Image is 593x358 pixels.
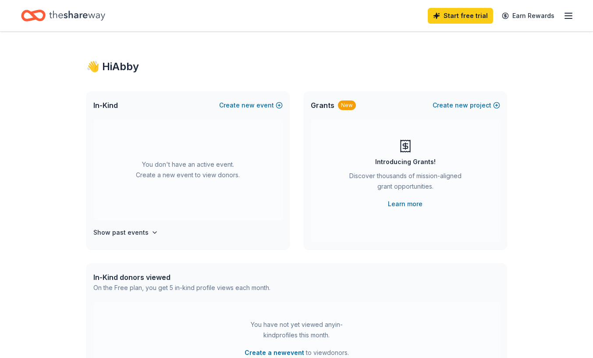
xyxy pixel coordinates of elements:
div: Introducing Grants! [375,157,436,167]
span: new [241,100,255,111]
a: Home [21,5,105,26]
span: In-Kind [93,100,118,111]
div: Discover thousands of mission-aligned grant opportunities. [346,171,465,195]
button: Create a newevent [245,347,304,358]
div: In-Kind donors viewed [93,272,270,283]
button: Createnewproject [433,100,500,111]
button: Show past events [93,227,158,238]
a: Start free trial [428,8,493,24]
span: Grants [311,100,334,111]
div: You have not yet viewed any in-kind profiles this month. [242,319,352,340]
span: to view donors . [245,347,349,358]
a: Earn Rewards [497,8,560,24]
div: You don't have an active event. Create a new event to view donors. [93,119,283,220]
button: Createnewevent [219,100,283,111]
div: 👋 Hi Abby [86,60,507,74]
h4: Show past events [93,227,149,238]
a: Learn more [388,199,423,209]
div: On the Free plan, you get 5 in-kind profile views each month. [93,283,270,293]
div: New [338,100,356,110]
span: new [455,100,468,111]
